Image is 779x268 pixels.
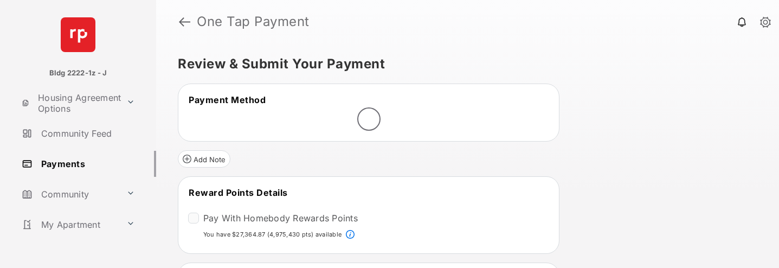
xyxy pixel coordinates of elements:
p: Bldg 2222-1z - J [49,68,107,79]
span: Reward Points Details [189,187,288,198]
a: Community [17,181,122,207]
a: Payments [17,151,156,177]
label: Pay With Homebody Rewards Points [203,213,358,224]
a: Community Feed [17,120,156,146]
h5: Review & Submit Your Payment [178,58,749,71]
span: Payment Method [189,94,266,105]
a: Important Links [17,242,122,268]
strong: One Tap Payment [197,15,310,28]
img: svg+xml;base64,PHN2ZyB4bWxucz0iaHR0cDovL3d3dy53My5vcmcvMjAwMC9zdmciIHdpZHRoPSI2NCIgaGVpZ2h0PSI2NC... [61,17,95,52]
button: Add Note [178,150,230,168]
a: My Apartment [17,212,122,238]
p: You have $27,364.87 (4,975,430 pts) available [203,230,342,239]
a: Housing Agreement Options [17,90,122,116]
